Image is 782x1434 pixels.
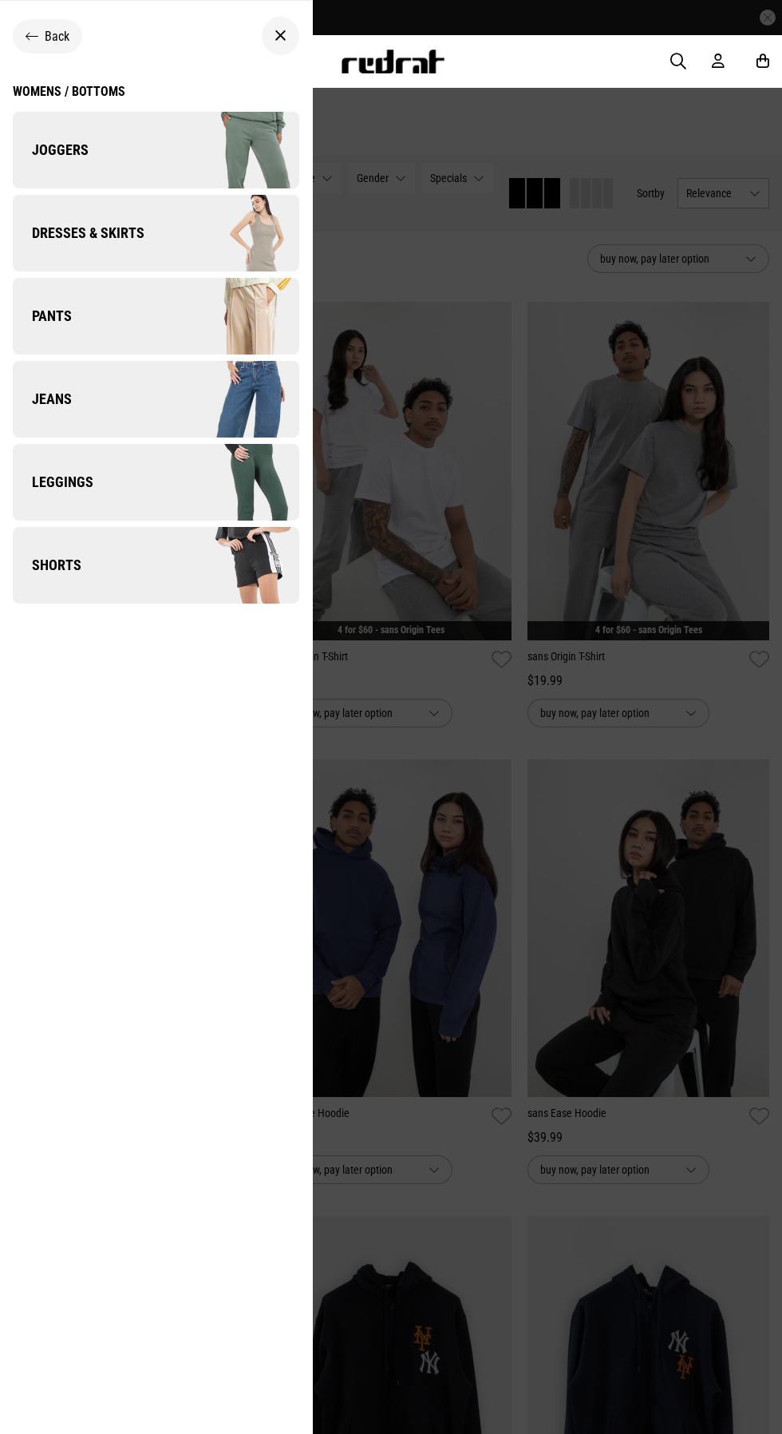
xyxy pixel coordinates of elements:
a: Dresses & Skirts Dresses & Skirts [13,195,299,271]
span: Jeans [13,390,72,409]
span: Back [45,29,69,44]
span: Joggers [13,141,89,160]
span: Pants [13,307,72,326]
button: Open LiveChat chat widget [13,6,61,54]
img: Leggings [156,442,298,522]
span: Leggings [13,473,93,492]
span: Shorts [13,556,81,575]
a: Pants Pants [13,278,299,355]
a: Leggings Leggings [13,444,299,521]
img: Shorts [156,525,298,605]
img: Redrat logo [340,50,445,73]
span: Dresses & Skirts [13,224,144,243]
a: Womens / Bottoms [13,84,125,112]
a: Joggers Joggers [13,112,299,188]
img: Jeans [156,359,298,439]
a: Shorts Shorts [13,527,299,604]
a: Jeans Jeans [13,361,299,438]
div: Womens / Bottoms [13,84,125,99]
img: Joggers [156,110,298,190]
img: Dresses & Skirts [156,193,298,273]
img: Pants [156,276,298,356]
